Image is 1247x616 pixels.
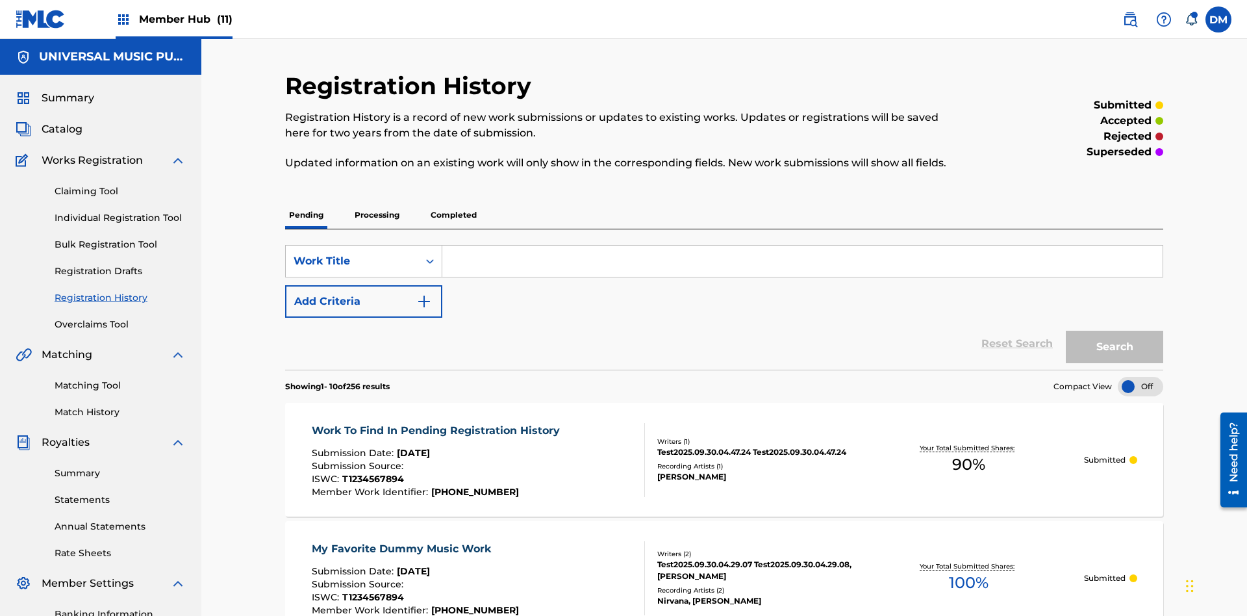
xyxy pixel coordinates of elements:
[42,576,134,591] span: Member Settings
[16,10,66,29] img: MLC Logo
[397,565,430,577] span: [DATE]
[55,493,186,507] a: Statements
[1087,144,1152,160] p: superseded
[42,435,90,450] span: Royalties
[294,253,410,269] div: Work Title
[16,153,32,168] img: Works Registration
[949,571,989,595] span: 100 %
[342,591,404,603] span: T1234567894
[657,446,853,458] div: Test2025.09.30.04.47.24 Test2025.09.30.04.47.24
[1185,13,1198,26] div: Notifications
[55,405,186,419] a: Match History
[416,294,432,309] img: 9d2ae6d4665cec9f34b9.svg
[657,585,853,595] div: Recording Artists ( 2 )
[55,546,186,560] a: Rate Sheets
[55,291,186,305] a: Registration History
[431,604,519,616] span: [PHONE_NUMBER]
[1084,454,1126,466] p: Submitted
[16,347,32,363] img: Matching
[285,285,442,318] button: Add Criteria
[1186,567,1194,606] div: Drag
[312,604,431,616] span: Member Work Identifier :
[431,486,519,498] span: [PHONE_NUMBER]
[16,435,31,450] img: Royalties
[657,559,853,582] div: Test2025.09.30.04.29.07 Test2025.09.30.04.29.08, [PERSON_NAME]
[466,10,781,24] span: ⚠️ QA TEST BANNER FOR INT TESTS DO NOT DELETE⚠️
[170,576,186,591] img: expand
[217,13,233,25] span: (11)
[55,520,186,533] a: Annual Statements
[427,201,481,229] p: Completed
[351,201,403,229] p: Processing
[1122,12,1138,27] img: search
[1151,6,1177,32] div: Help
[1182,554,1247,616] iframe: Chat Widget
[16,576,31,591] img: Member Settings
[1084,572,1126,584] p: Submitted
[312,447,397,459] span: Submission Date :
[312,591,342,603] span: ISWC :
[55,264,186,278] a: Registration Drafts
[55,467,186,480] a: Summary
[1053,381,1112,392] span: Compact View
[312,423,566,439] div: Work To Find In Pending Registration History
[952,453,985,476] span: 90 %
[312,541,519,557] div: My Favorite Dummy Music Work
[1205,6,1231,32] div: User Menu
[397,447,430,459] span: [DATE]
[1211,407,1247,514] iframe: Resource Center
[55,211,186,225] a: Individual Registration Tool
[657,437,853,446] div: Writers ( 1 )
[55,185,186,198] a: Claiming Tool
[920,561,1018,571] p: Your Total Submitted Shares:
[42,153,143,168] span: Works Registration
[116,12,131,27] img: Top Rightsholders
[285,155,961,171] p: Updated information on an existing work will only show in the corresponding fields. New work subm...
[285,245,1163,370] form: Search Form
[55,318,186,331] a: Overclaims Tool
[285,403,1163,517] a: Work To Find In Pending Registration HistorySubmission Date:[DATE]Submission Source:ISWC:T1234567...
[657,595,853,607] div: Nirvana, [PERSON_NAME]
[312,565,397,577] span: Submission Date :
[55,238,186,251] a: Bulk Registration Tool
[1117,6,1143,32] a: Public Search
[920,443,1018,453] p: Your Total Submitted Shares:
[657,471,853,483] div: [PERSON_NAME]
[170,347,186,363] img: expand
[657,549,853,559] div: Writers ( 2 )
[42,347,92,363] span: Matching
[312,486,431,498] span: Member Work Identifier :
[285,381,390,392] p: Showing 1 - 10 of 256 results
[312,460,407,472] span: Submission Source :
[285,201,327,229] p: Pending
[139,12,233,27] span: Member Hub
[170,153,186,168] img: expand
[1156,12,1172,27] img: help
[55,379,186,392] a: Matching Tool
[312,578,407,590] span: Submission Source :
[170,435,186,450] img: expand
[342,473,404,485] span: T1234567894
[312,473,342,485] span: ISWC :
[657,461,853,471] div: Recording Artists ( 1 )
